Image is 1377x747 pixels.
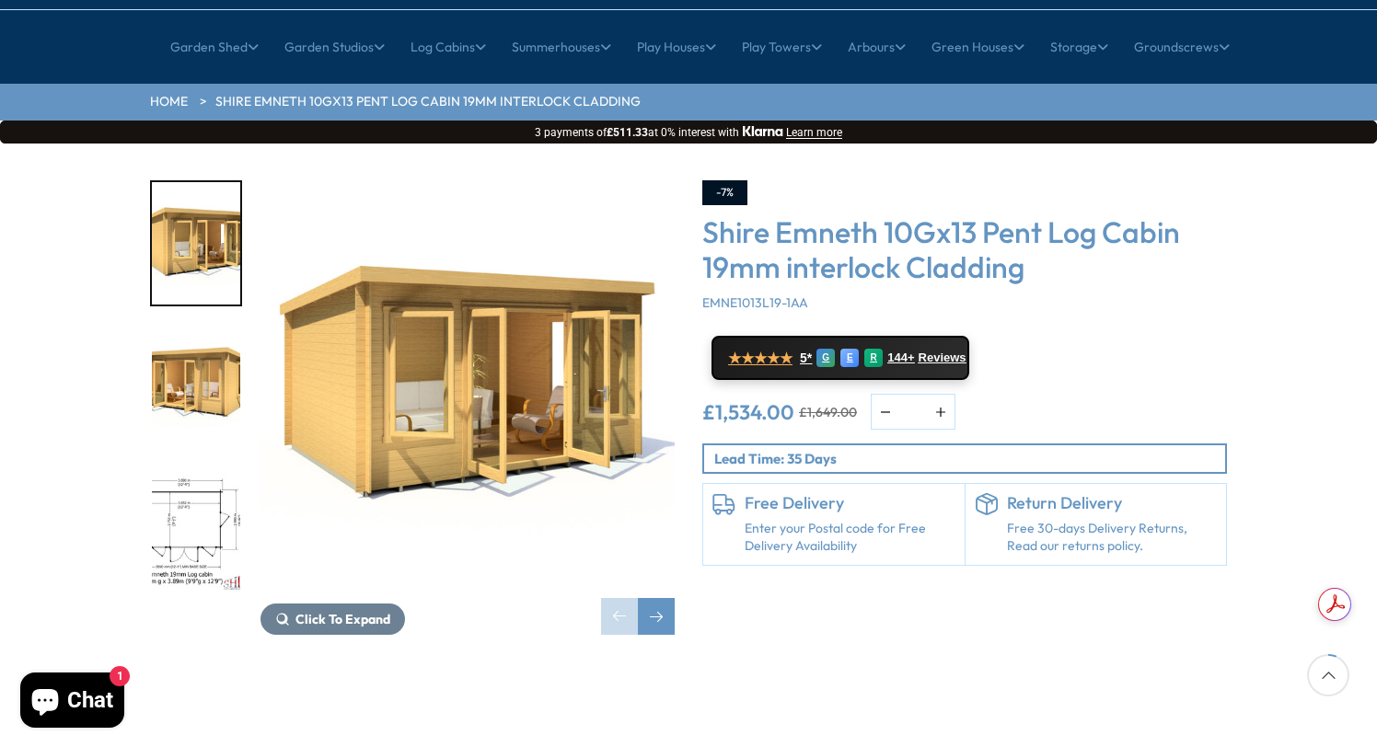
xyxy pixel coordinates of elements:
ins: £1,534.00 [702,402,794,422]
span: 144+ [887,351,914,365]
div: 3 / 15 [150,468,242,594]
a: Storage [1050,24,1108,70]
a: Play Towers [742,24,822,70]
img: 2990gx389010gx13Emneth19mm-030lifestyle_ea743d31-7f3c-4ad9-a448-ed4adc29c1f9_200x200.jpg [152,327,240,449]
div: 1 / 15 [260,180,675,635]
del: £1,649.00 [799,406,857,419]
p: Free 30-days Delivery Returns, Read our returns policy. [1007,520,1218,556]
span: Click To Expand [295,611,390,627]
div: Next slide [638,598,675,635]
a: Garden Shed [170,24,259,70]
h6: Return Delivery [1007,493,1218,513]
h3: Shire Emneth 10Gx13 Pent Log Cabin 19mm interlock Cladding [702,214,1227,285]
a: HOME [150,93,188,111]
a: ★★★★★ 5* G E R 144+ Reviews [712,336,969,380]
div: G [816,349,835,367]
div: -7% [702,180,747,205]
img: 2990gx389010gx13Emneth19mmPLAN_9efd6104-3a14-4d67-9355-ca9f57706435_200x200.jpg [152,470,240,592]
div: 2 / 15 [150,325,242,451]
a: Enter your Postal code for Free Delivery Availability [745,520,955,556]
p: Lead Time: 35 Days [714,449,1225,468]
div: E [840,349,859,367]
span: EMNE1013L19-1AA [702,294,808,311]
a: Summerhouses [512,24,611,70]
a: Green Houses [931,24,1024,70]
a: Garden Studios [284,24,385,70]
inbox-online-store-chat: Shopify online store chat [15,672,130,732]
div: Previous slide [601,598,638,635]
a: Groundscrews [1134,24,1230,70]
img: 2990gx389010gx13Emneth19mm030LIFESTYLE_71cc9d64-1f41-4a0f-a807-8392838f018f_200x200.jpg [152,182,240,305]
div: 1 / 15 [150,180,242,306]
span: ★★★★★ [728,350,793,367]
h6: Free Delivery [745,493,955,513]
span: Reviews [919,351,966,365]
a: Play Houses [637,24,716,70]
a: Log Cabins [411,24,486,70]
a: Arbours [848,24,906,70]
a: Shire Emneth 10Gx13 Pent Log Cabin 19mm interlock Cladding [215,93,641,111]
div: R [864,349,883,367]
button: Click To Expand [260,603,405,635]
img: Shire Emneth 10Gx13 Pent Log Cabin 19mm interlock Cladding - Best Shed [260,180,675,594]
